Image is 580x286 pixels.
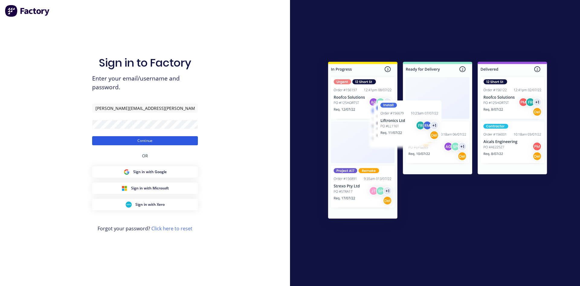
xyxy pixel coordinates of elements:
span: Forgot your password? [98,225,192,232]
button: Google Sign inSign in with Google [92,166,198,178]
img: Xero Sign in [126,202,132,208]
span: Sign in with Microsoft [131,186,169,191]
button: Xero Sign inSign in with Xero [92,199,198,210]
button: Microsoft Sign inSign in with Microsoft [92,182,198,194]
img: Sign in [315,50,560,233]
input: Email/Username [92,104,198,113]
span: Enter your email/username and password. [92,74,198,92]
img: Factory [5,5,50,17]
button: Continue [92,136,198,145]
span: Sign in with Xero [135,202,165,207]
a: Click here to reset [151,225,192,232]
img: Google Sign in [124,169,130,175]
div: OR [142,145,148,166]
img: Microsoft Sign in [121,185,127,191]
span: Sign in with Google [133,169,167,175]
h1: Sign in to Factory [99,56,191,69]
